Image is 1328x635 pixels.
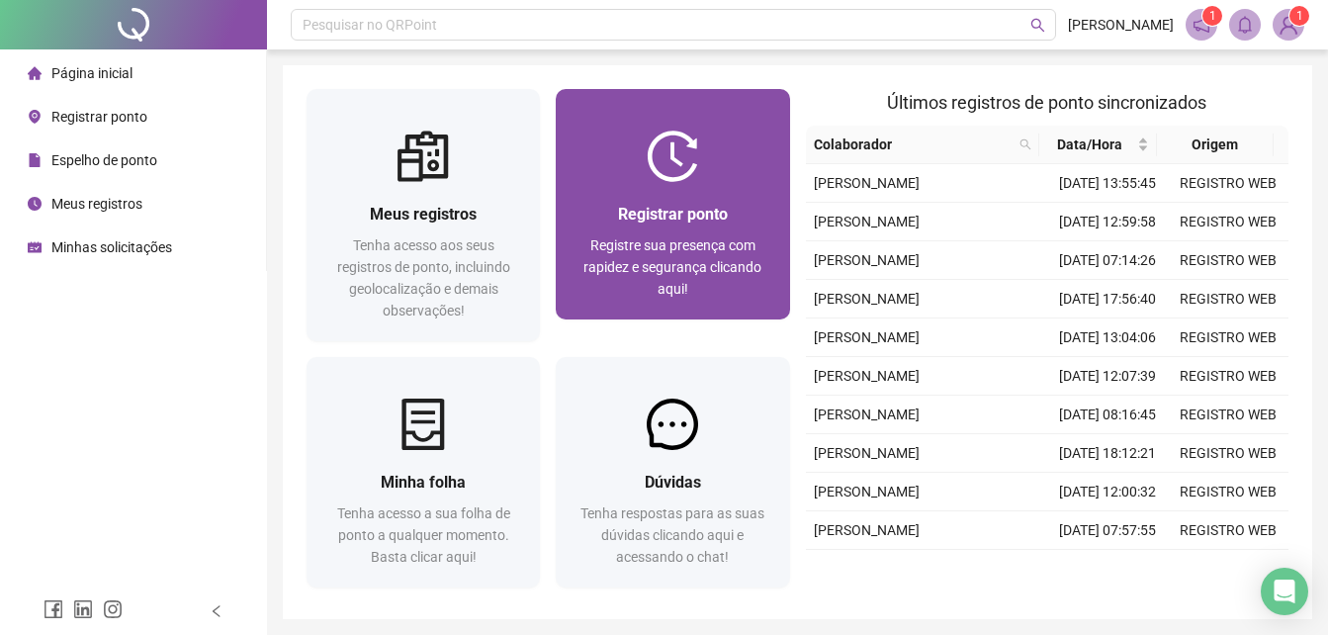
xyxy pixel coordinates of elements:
a: Meus registrosTenha acesso aos seus registros de ponto, incluindo geolocalização e demais observa... [307,89,540,341]
th: Origem [1157,126,1274,164]
span: left [210,604,223,618]
div: Open Intercom Messenger [1261,568,1308,615]
td: REGISTRO WEB [1168,473,1288,511]
span: Data/Hora [1047,134,1132,155]
span: notification [1193,16,1210,34]
span: [PERSON_NAME] [814,329,920,345]
sup: Atualize o seu contato no menu Meus Dados [1289,6,1309,26]
td: [DATE] 12:00:32 [1047,473,1168,511]
span: Registre sua presença com rapidez e segurança clicando aqui! [583,237,761,297]
td: REGISTRO WEB [1168,280,1288,318]
a: Minha folhaTenha acesso a sua folha de ponto a qualquer momento. Basta clicar aqui! [307,357,540,588]
span: search [1019,138,1031,150]
td: [DATE] 08:16:45 [1047,396,1168,434]
a: Registrar pontoRegistre sua presença com rapidez e segurança clicando aqui! [556,89,789,319]
img: 85647 [1274,10,1303,40]
td: [DATE] 07:14:26 [1047,241,1168,280]
td: REGISTRO WEB [1168,434,1288,473]
span: Colaborador [814,134,1013,155]
span: search [1016,130,1035,159]
span: [PERSON_NAME] [814,214,920,229]
span: [PERSON_NAME] [814,484,920,499]
td: REGISTRO WEB [1168,203,1288,241]
span: [PERSON_NAME] [814,252,920,268]
span: home [28,66,42,80]
sup: 1 [1202,6,1222,26]
span: Registrar ponto [618,205,728,224]
span: [PERSON_NAME] [1068,14,1174,36]
span: Últimos registros de ponto sincronizados [887,92,1206,113]
span: Dúvidas [645,473,701,492]
span: 1 [1296,9,1303,23]
span: clock-circle [28,197,42,211]
td: REGISTRO WEB [1168,357,1288,396]
td: REGISTRO WEB [1168,241,1288,280]
td: [DATE] 07:57:55 [1047,511,1168,550]
span: [PERSON_NAME] [814,522,920,538]
td: [DATE] 18:12:21 [1047,434,1168,473]
span: file [28,153,42,167]
span: [PERSON_NAME] [814,407,920,422]
span: search [1030,18,1045,33]
span: environment [28,110,42,124]
th: Data/Hora [1039,126,1156,164]
td: [DATE] 18:02:00 [1047,550,1168,589]
td: REGISTRO WEB [1168,164,1288,203]
td: REGISTRO WEB [1168,318,1288,357]
span: Página inicial [51,65,133,81]
span: Tenha respostas para as suas dúvidas clicando aqui e acessando o chat! [580,505,764,565]
span: Tenha acesso a sua folha de ponto a qualquer momento. Basta clicar aqui! [337,505,510,565]
a: DúvidasTenha respostas para as suas dúvidas clicando aqui e acessando o chat! [556,357,789,588]
span: Meus registros [51,196,142,212]
td: REGISTRO WEB [1168,550,1288,589]
span: Meus registros [370,205,477,224]
td: [DATE] 17:56:40 [1047,280,1168,318]
span: Tenha acesso aos seus registros de ponto, incluindo geolocalização e demais observações! [337,237,510,318]
td: [DATE] 13:04:06 [1047,318,1168,357]
span: [PERSON_NAME] [814,291,920,307]
span: bell [1236,16,1254,34]
span: schedule [28,240,42,254]
td: REGISTRO WEB [1168,396,1288,434]
span: Espelho de ponto [51,152,157,168]
span: [PERSON_NAME] [814,368,920,384]
span: linkedin [73,599,93,619]
td: [DATE] 13:55:45 [1047,164,1168,203]
span: [PERSON_NAME] [814,175,920,191]
span: facebook [44,599,63,619]
span: Registrar ponto [51,109,147,125]
span: [PERSON_NAME] [814,445,920,461]
span: Minhas solicitações [51,239,172,255]
td: [DATE] 12:59:58 [1047,203,1168,241]
td: [DATE] 12:07:39 [1047,357,1168,396]
span: 1 [1209,9,1216,23]
td: REGISTRO WEB [1168,511,1288,550]
span: Minha folha [381,473,466,492]
span: instagram [103,599,123,619]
